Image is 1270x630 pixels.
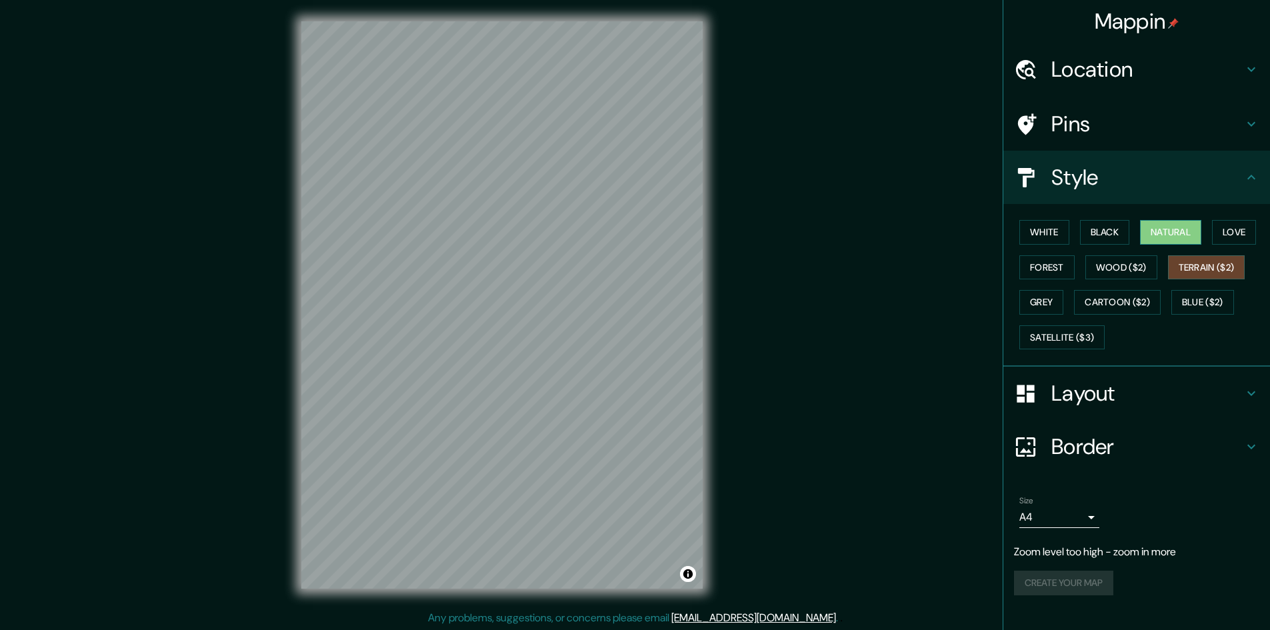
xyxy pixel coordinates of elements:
p: Zoom level too high - zoom in more [1014,544,1259,560]
h4: Location [1051,56,1243,83]
img: pin-icon.png [1168,18,1179,29]
h4: Pins [1051,111,1243,137]
div: Border [1003,420,1270,473]
p: Any problems, suggestions, or concerns please email . [428,610,838,626]
button: Blue ($2) [1171,290,1234,315]
div: Style [1003,151,1270,204]
button: Love [1212,220,1256,245]
button: Black [1080,220,1130,245]
h4: Style [1051,164,1243,191]
button: Forest [1019,255,1075,280]
button: Terrain ($2) [1168,255,1245,280]
h4: Layout [1051,380,1243,407]
div: Layout [1003,367,1270,420]
div: . [838,610,840,626]
div: A4 [1019,507,1099,528]
button: Toggle attribution [680,566,696,582]
canvas: Map [301,21,703,589]
button: Cartoon ($2) [1074,290,1161,315]
label: Size [1019,495,1033,507]
button: White [1019,220,1069,245]
h4: Border [1051,433,1243,460]
h4: Mappin [1095,8,1179,35]
button: Wood ($2) [1085,255,1157,280]
div: Pins [1003,97,1270,151]
button: Grey [1019,290,1063,315]
button: Natural [1140,220,1201,245]
div: Location [1003,43,1270,96]
button: Satellite ($3) [1019,325,1105,350]
div: . [840,610,843,626]
a: [EMAIL_ADDRESS][DOMAIN_NAME] [671,611,836,625]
